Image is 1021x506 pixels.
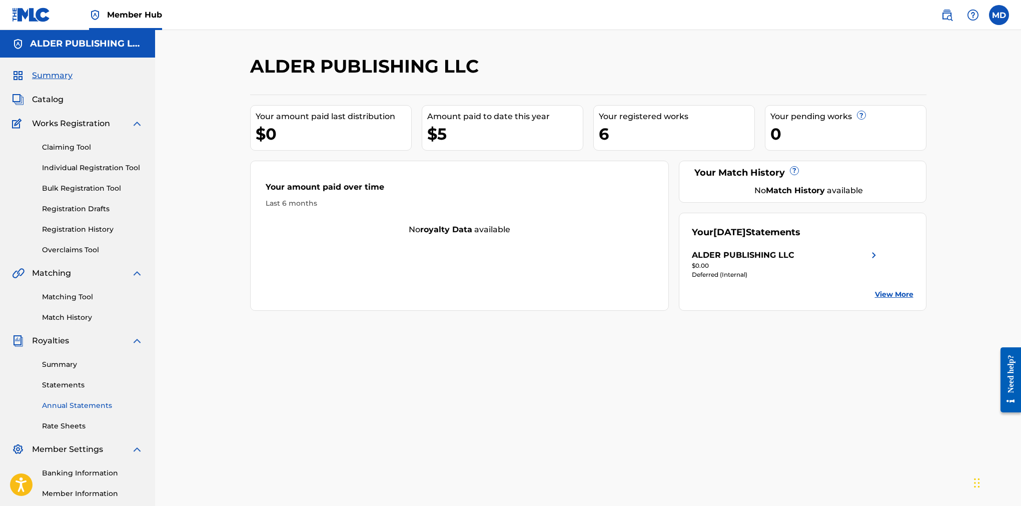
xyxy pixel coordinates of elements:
[692,249,794,261] div: ALDER PUBLISHING LLC
[32,94,64,106] span: Catalog
[713,227,746,238] span: [DATE]
[974,468,980,498] div: Drag
[12,70,73,82] a: SummarySummary
[131,267,143,279] img: expand
[993,338,1021,421] iframe: Resource Center
[12,335,24,347] img: Royalties
[967,9,979,21] img: help
[692,249,880,279] a: ALDER PUBLISHING LLCright chevron icon$0.00Deferred (Internal)
[599,123,754,145] div: 6
[42,312,143,323] a: Match History
[251,224,669,236] div: No available
[12,443,24,455] img: Member Settings
[770,123,926,145] div: 0
[12,8,51,22] img: MLC Logo
[42,468,143,478] a: Banking Information
[32,267,71,279] span: Matching
[692,166,913,180] div: Your Match History
[420,225,472,234] strong: royalty data
[266,181,654,198] div: Your amount paid over time
[12,267,25,279] img: Matching
[42,183,143,194] a: Bulk Registration Tool
[42,421,143,431] a: Rate Sheets
[42,380,143,390] a: Statements
[42,400,143,411] a: Annual Statements
[692,270,880,279] div: Deferred (Internal)
[131,443,143,455] img: expand
[32,443,103,455] span: Member Settings
[971,458,1021,506] iframe: Chat Widget
[30,38,143,50] h5: ALDER PUBLISHING LLC
[857,111,865,119] span: ?
[692,226,800,239] div: Your Statements
[963,5,983,25] div: Help
[875,289,913,300] a: View More
[704,185,913,197] div: No available
[770,111,926,123] div: Your pending works
[131,335,143,347] img: expand
[790,167,798,175] span: ?
[266,198,654,209] div: Last 6 months
[868,249,880,261] img: right chevron icon
[42,245,143,255] a: Overclaims Tool
[42,204,143,214] a: Registration Drafts
[12,118,25,130] img: Works Registration
[42,163,143,173] a: Individual Registration Tool
[599,111,754,123] div: Your registered works
[256,111,411,123] div: Your amount paid last distribution
[427,111,583,123] div: Amount paid to date this year
[12,38,24,50] img: Accounts
[250,55,484,78] h2: ALDER PUBLISHING LLC
[937,5,957,25] a: Public Search
[12,94,24,106] img: Catalog
[42,488,143,499] a: Member Information
[89,9,101,21] img: Top Rightsholder
[32,70,73,82] span: Summary
[42,224,143,235] a: Registration History
[42,292,143,302] a: Matching Tool
[32,335,69,347] span: Royalties
[766,186,825,195] strong: Match History
[256,123,411,145] div: $0
[42,359,143,370] a: Summary
[427,123,583,145] div: $5
[692,261,880,270] div: $0.00
[42,142,143,153] a: Claiming Tool
[941,9,953,21] img: search
[107,9,162,21] span: Member Hub
[12,94,64,106] a: CatalogCatalog
[989,5,1009,25] div: User Menu
[12,70,24,82] img: Summary
[32,118,110,130] span: Works Registration
[131,118,143,130] img: expand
